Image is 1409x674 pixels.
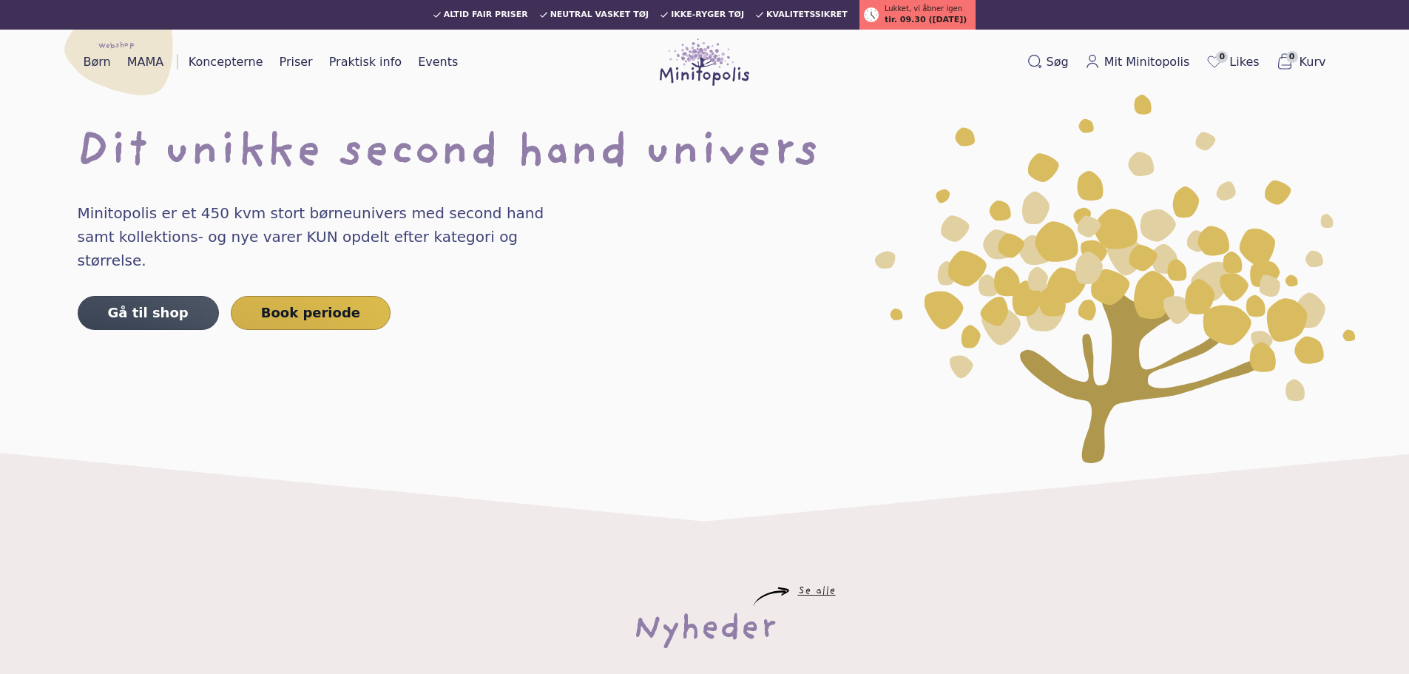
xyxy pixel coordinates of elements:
a: MAMA [121,50,170,74]
a: Koncepterne [183,50,269,74]
a: Børn [78,50,117,74]
span: Kurv [1300,53,1326,71]
a: Se alle [798,587,836,596]
span: Likes [1229,53,1259,71]
span: Mit Minitopolis [1104,53,1190,71]
span: Ikke-ryger tøj [671,10,744,19]
h1: Dit unikke second hand univers [78,130,1332,178]
span: Søg [1047,53,1069,71]
a: Priser [274,50,319,74]
div: Nyheder [633,607,777,654]
img: Minitopolis logo [660,38,750,86]
button: 0Kurv [1270,50,1332,75]
a: Book periode [231,296,391,330]
span: Altid fair priser [444,10,528,19]
a: Praktisk info [323,50,408,74]
a: Gå til shop [78,296,219,330]
button: Søg [1021,50,1075,74]
span: Neutral vasket tøj [550,10,649,19]
a: 0Likes [1200,50,1265,75]
h4: Minitopolis er et 450 kvm stort børneunivers med second hand samt kollektions- og nye varer KUN o... [78,201,575,272]
span: 0 [1216,51,1228,63]
img: Minitopolis' logo som et gul blomst [875,95,1356,464]
a: Events [412,50,464,74]
span: Lukket, vi åbner igen [885,3,962,14]
span: tir. 09.30 ([DATE]) [885,14,967,27]
span: Kvalitetssikret [766,10,848,19]
a: Mit Minitopolis [1079,50,1196,74]
span: 0 [1286,51,1298,63]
